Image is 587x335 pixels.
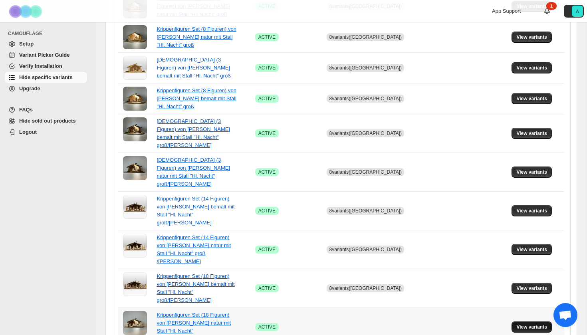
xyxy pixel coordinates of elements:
[546,2,557,10] div: 1
[329,169,402,175] span: 8 variants ([GEOGRAPHIC_DATA])
[157,118,230,148] a: [DEMOGRAPHIC_DATA] (3 Figuren) von [PERSON_NAME] bemalt mit Stall "Hl. Nacht" groß/[PERSON_NAME]
[258,95,276,102] span: ACTIVE
[5,38,87,50] a: Setup
[329,285,402,291] span: 8 variants ([GEOGRAPHIC_DATA])
[157,87,236,109] a: Krippenfiguren Set (8 Figuren) von [PERSON_NAME] bemalt mit Stall "Hl. Nacht" groß
[157,26,236,48] a: Krippenfiguren Set (8 Figuren) von [PERSON_NAME] natur mit Stall "Hl. Nacht" groß
[19,118,76,124] span: Hide sold out products
[19,107,33,113] span: FAQs
[512,244,552,255] button: View variants
[329,247,402,252] span: 8 variants ([GEOGRAPHIC_DATA])
[123,87,147,111] img: Krippenfiguren Set (8 Figuren) von Leonardo bemalt mit Stall "Hl. Nacht" groß
[258,130,276,137] span: ACTIVE
[512,62,552,73] button: View variants
[19,63,62,69] span: Verify Installation
[19,52,69,58] span: Variant Picker Guide
[123,117,147,141] img: Heilige Familie (3 Figuren) von Leonardo bemalt mit Stall "Hl. Nacht" groß/dunkel
[157,157,230,187] a: [DEMOGRAPHIC_DATA] (3 Figuren) von [PERSON_NAME] natur mit Stall "Hl. Nacht" groß/[PERSON_NAME]
[512,321,552,333] button: View variants
[5,115,87,127] a: Hide sold out products
[123,56,147,80] img: Heilige Familie (3 Figuren) von Leonardo bemalt mit Stall "Hl. Nacht" groß
[258,285,276,291] span: ACTIVE
[516,34,547,40] span: View variants
[258,208,276,214] span: ACTIVE
[576,9,579,14] text: A
[553,303,577,327] div: Chat öffnen
[492,8,521,14] span: App Support
[512,128,552,139] button: View variants
[564,5,584,18] button: Avatar with initials A
[157,234,231,264] a: Krippenfiguren Set (14 Figuren) von [PERSON_NAME] natur mit Stall "Hl. Nacht" groß /[PERSON_NAME]
[572,6,583,17] span: Avatar with initials A
[123,272,147,296] img: Krippenfiguren Set (18 Figuren) von Leonardo bemalt mit Stall "Hl. Nacht" groß/dunkel
[19,74,73,80] span: Hide specific variants
[123,234,147,258] img: Krippenfiguren Set (14 Figuren) von Leonardo natur mit Stall "Hl. Nacht" groß /dunkel
[512,93,552,104] button: View variants
[543,7,551,15] a: 1
[19,41,34,47] span: Setup
[5,104,87,115] a: FAQs
[157,273,235,303] a: Krippenfiguren Set (18 Figuren) von [PERSON_NAME] bemalt mit Stall "Hl. Nacht" groß/[PERSON_NAME]
[258,324,276,330] span: ACTIVE
[157,196,235,226] a: Krippenfiguren Set (14 Figuren) von [PERSON_NAME] bemalt mit Stall "Hl. Nacht" groß/[PERSON_NAME]
[8,30,90,37] span: CAMOUFLAGE
[329,65,402,71] span: 8 variants ([GEOGRAPHIC_DATA])
[5,72,87,83] a: Hide specific variants
[512,167,552,178] button: View variants
[5,83,87,94] a: Upgrade
[123,195,147,219] img: Krippenfiguren Set (14 Figuren) von Leonardo bemalt mit Stall "Hl. Nacht" groß/dunkel
[258,246,276,253] span: ACTIVE
[329,131,402,136] span: 8 variants ([GEOGRAPHIC_DATA])
[123,156,147,180] img: Heilige Familie (3 Figuren) von Leonardo natur mit Stall "Hl. Nacht" groß/dunkel
[516,208,547,214] span: View variants
[516,130,547,137] span: View variants
[19,129,37,135] span: Logout
[157,57,231,79] a: [DEMOGRAPHIC_DATA] (3 Figuren) von [PERSON_NAME] bemalt mit Stall "Hl. Nacht" groß
[512,32,552,43] button: View variants
[258,34,276,40] span: ACTIVE
[123,311,147,335] img: Krippenfiguren Set (18 Figuren) von Leonardo natur mit Stall "Hl. Nacht" groß/dunkel
[5,50,87,61] a: Variant Picker Guide
[19,85,40,91] span: Upgrade
[258,65,276,71] span: ACTIVE
[512,205,552,216] button: View variants
[329,34,402,40] span: 8 variants ([GEOGRAPHIC_DATA])
[516,285,547,291] span: View variants
[516,95,547,102] span: View variants
[6,0,46,22] img: Camouflage
[5,61,87,72] a: Verify Installation
[329,96,402,101] span: 8 variants ([GEOGRAPHIC_DATA])
[258,169,276,175] span: ACTIVE
[512,283,552,294] button: View variants
[5,127,87,138] a: Logout
[123,25,147,49] img: Krippenfiguren Set (8 Figuren) von Leonardo natur mit Stall "Hl. Nacht" groß
[329,208,402,214] span: 8 variants ([GEOGRAPHIC_DATA])
[516,169,547,175] span: View variants
[516,246,547,253] span: View variants
[516,65,547,71] span: View variants
[516,324,547,330] span: View variants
